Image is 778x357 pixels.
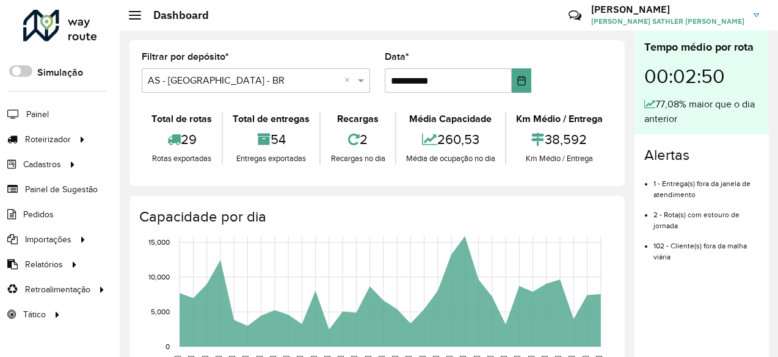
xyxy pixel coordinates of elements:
div: 2 [324,126,391,153]
h4: Capacidade por dia [139,208,613,226]
div: 77,08% maior que o dia anterior [644,97,759,126]
div: Tempo médio por rota [644,39,759,56]
span: Importações [25,233,71,246]
li: 2 - Rota(s) com estouro de jornada [653,200,759,231]
button: Choose Date [512,68,531,93]
div: Recargas [324,112,391,126]
span: Relatórios [25,258,63,271]
li: 102 - Cliente(s) fora da malha viária [653,231,759,262]
text: 0 [165,342,170,350]
span: Cadastros [23,158,61,171]
div: 29 [145,126,219,153]
text: 15,000 [148,238,170,246]
div: Total de entregas [226,112,316,126]
span: Painel de Sugestão [25,183,98,196]
label: Filtrar por depósito [142,49,229,64]
span: [PERSON_NAME] SATHLER [PERSON_NAME] [591,16,744,27]
div: Total de rotas [145,112,219,126]
div: Entregas exportadas [226,153,316,165]
h4: Alertas [644,146,759,164]
label: Simulação [37,65,83,80]
label: Data [385,49,409,64]
div: Média de ocupação no dia [399,153,502,165]
div: 260,53 [399,126,502,153]
div: Rotas exportadas [145,153,219,165]
div: 54 [226,126,316,153]
div: Recargas no dia [324,153,391,165]
div: Média Capacidade [399,112,502,126]
div: 00:02:50 [644,56,759,97]
span: Clear all [344,73,355,88]
text: 10,000 [148,273,170,281]
a: Contato Rápido [562,2,588,29]
div: Km Médio / Entrega [509,153,609,165]
span: Retroalimentação [25,283,90,296]
span: Pedidos [23,208,54,221]
h2: Dashboard [141,9,209,22]
span: Tático [23,308,46,321]
div: 38,592 [509,126,609,153]
div: Km Médio / Entrega [509,112,609,126]
span: Roteirizador [25,133,71,146]
span: Painel [26,108,49,121]
li: 1 - Entrega(s) fora da janela de atendimento [653,169,759,200]
text: 5,000 [151,308,170,316]
h3: [PERSON_NAME] [591,4,744,15]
